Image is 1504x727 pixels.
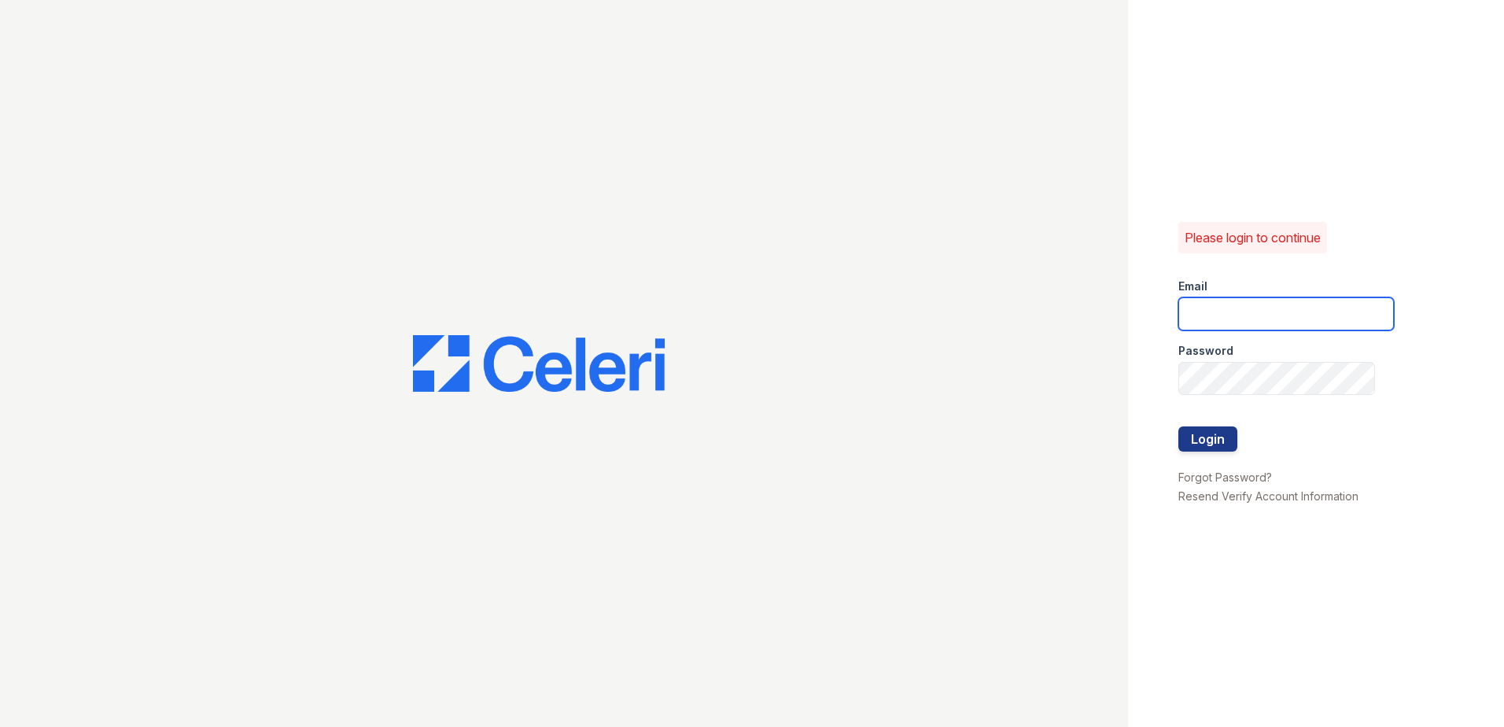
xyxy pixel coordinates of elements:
label: Email [1178,279,1207,294]
label: Password [1178,343,1233,359]
img: CE_Logo_Blue-a8612792a0a2168367f1c8372b55b34899dd931a85d93a1a3d3e32e68fde9ad4.png [413,335,665,392]
button: Login [1178,426,1237,452]
p: Please login to continue [1185,228,1321,247]
a: Forgot Password? [1178,471,1272,484]
a: Resend Verify Account Information [1178,489,1358,503]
